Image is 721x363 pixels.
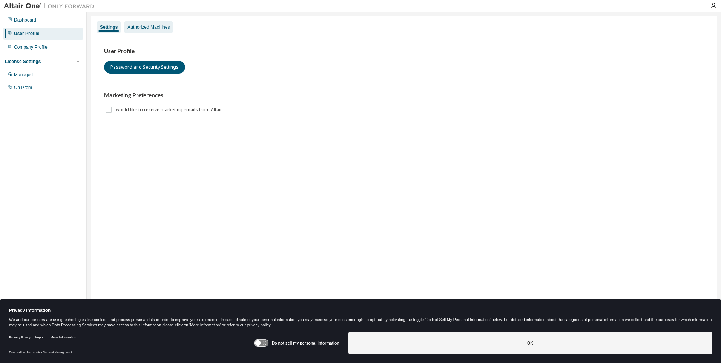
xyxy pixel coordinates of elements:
h3: User Profile [104,48,704,55]
div: User Profile [14,31,39,37]
div: Authorized Machines [127,24,170,30]
h3: Marketing Preferences [104,92,704,99]
div: On Prem [14,85,32,91]
label: I would like to receive marketing emails from Altair [113,105,224,114]
div: Dashboard [14,17,36,23]
img: Altair One [4,2,98,10]
div: Company Profile [14,44,48,50]
div: Settings [100,24,118,30]
button: Password and Security Settings [104,61,185,74]
div: License Settings [5,58,41,65]
div: Managed [14,72,33,78]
